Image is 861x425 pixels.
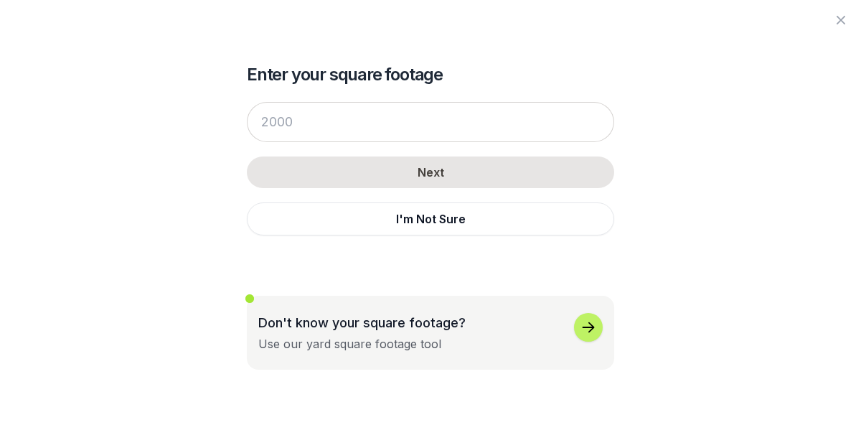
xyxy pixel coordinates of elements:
button: Next [247,157,614,188]
button: Don't know your square footage?Use our yard square footage tool [247,296,614,370]
input: 2000 [247,102,614,142]
h2: Enter your square footage [247,63,614,86]
div: Use our yard square footage tool [258,335,441,352]
button: I'm Not Sure [247,202,614,235]
p: Don't know your square footage? [258,313,466,332]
